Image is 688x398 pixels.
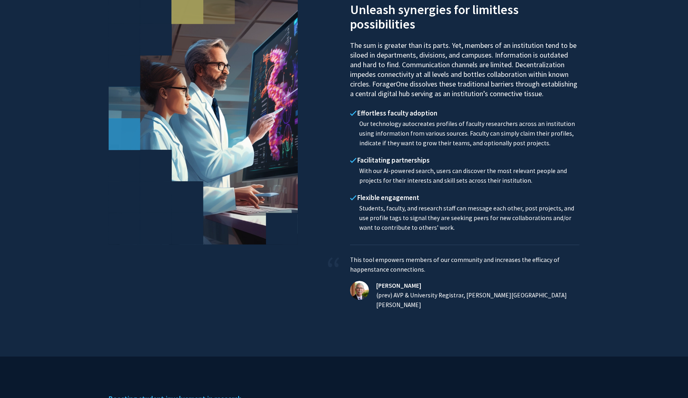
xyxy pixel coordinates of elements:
[6,362,34,392] iframe: Chat
[370,281,579,291] h4: [PERSON_NAME]
[350,194,579,202] h4: Flexible engagement
[350,156,579,164] h4: Facilitating partnerships
[350,0,579,31] h2: Unleash synergies for limitless possibilities
[350,166,579,186] p: With our AI-powered search, users can discover the most relevant people and projects for their in...
[350,281,369,300] img: Thomas Black
[370,291,579,310] p: (prev) AVP & University Registrar, [PERSON_NAME][GEOGRAPHIC_DATA][PERSON_NAME]
[350,255,579,274] p: This tool empowers members of our community and increases the efficacy of happenstance connections.
[350,33,579,99] p: The sum is greater than its parts. Yet, members of an institution tend to be siloed in department...
[350,109,579,117] h4: Effortless faculty adoption
[350,204,579,233] p: Students, faculty, and research staff can message each other, post projects, and use profile tags...
[350,119,579,148] p: Our technology autocreates profiles of faculty researchers across an institution using informatio...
